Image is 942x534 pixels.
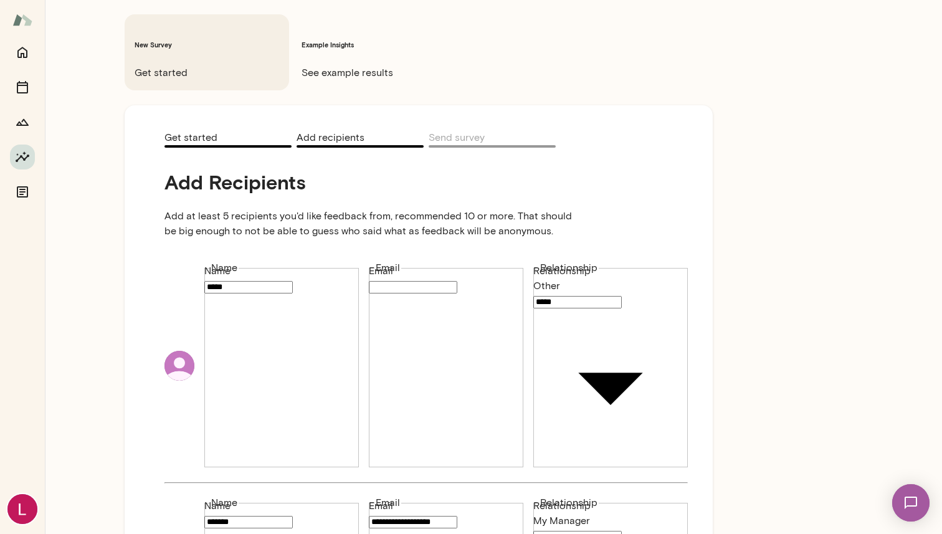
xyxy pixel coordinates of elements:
img: Mento [12,8,32,32]
h6: New Survey [135,40,279,50]
label: Name [204,264,359,279]
h6: Example Insights [302,40,446,50]
button: Sessions [10,75,35,100]
div: New SurveyGet started [125,14,289,90]
button: Documents [10,179,35,204]
img: Logan Bestwick [7,494,37,524]
button: Growth Plan [10,110,35,135]
div: Example InsightsSee example results [292,14,456,90]
label: Email [369,264,523,279]
span: Get started [164,131,217,146]
div: My Manager [533,513,688,528]
button: Home [10,40,35,65]
button: Insights [10,145,35,169]
label: Relationship [533,498,688,513]
div: Other [533,279,688,293]
label: Name [204,498,359,513]
label: Relationship [533,264,688,279]
span: Add recipients [297,131,364,146]
h4: Add Recipients [164,170,583,194]
p: Add at least 5 recipients you'd like feedback from, recommended 10 or more. That should be big en... [164,194,583,254]
span: Get started [135,65,279,80]
label: Email [369,498,523,513]
span: See example results [302,65,446,80]
span: Send survey [429,131,485,146]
